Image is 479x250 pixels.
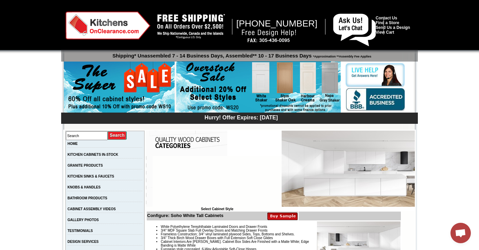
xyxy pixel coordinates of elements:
a: KITCHEN CABINETS IN-STOCK [68,153,118,156]
a: DESIGN SERVICES [68,240,99,244]
a: GALLERY PHOTOS [68,218,99,222]
span: *Approximation **Assembly Fee Applies [312,53,371,58]
span: 3/4" Thick Birch Wood Drawer Boxes with Full Extension Soft Close Glides [161,236,273,240]
span: 3/4" MDF Square Slab Full Overlay Doors and Matching Drawer Fronts [161,229,267,232]
img: Soho White [282,131,415,207]
a: HOME [68,142,78,146]
b: Configure: Soho White Tall Cabinets [147,213,223,218]
a: Find a Store [376,20,399,25]
a: GRANITE PRODUCTS [68,164,103,167]
img: Kitchens on Clearance Logo [66,12,150,39]
iframe: Browser incompatible [153,156,282,207]
a: Send Us a Design [376,25,410,30]
b: Select Cabinet Style [201,207,233,211]
input: Submit [108,131,127,140]
a: KNOBS & HANDLES [68,185,101,189]
a: TESTIMONIALS [68,229,93,233]
div: Hurry! Offer Expires: [DATE] [65,114,418,121]
a: View Cart [376,30,394,35]
a: KITCHEN SINKS & FAUCETS [68,174,114,178]
p: Shipping* Unassembled 7 - 14 Business Days, Assembled** 10 - 17 Business Days [65,50,418,59]
span: [PHONE_NUMBER] [236,18,318,29]
span: White Polyethylene Terephthalate Laminated Doors and Drawer Fronts [161,225,267,229]
a: BATHROOM PRODUCTS [68,196,107,200]
span: Frameless Construction; 3/4" vinyl laminated plywood Sides, Tops, Bottoms and Shelves. [161,232,295,236]
div: Open chat [450,223,471,243]
span: Cabinet Interiors Are [PERSON_NAME]. Cabinet Box Sides Are Finished with a Matte White; Edge Band... [161,240,309,247]
a: Contact Us [376,16,397,20]
a: CABINET ASSEMBLY VIDEOS [68,207,116,211]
